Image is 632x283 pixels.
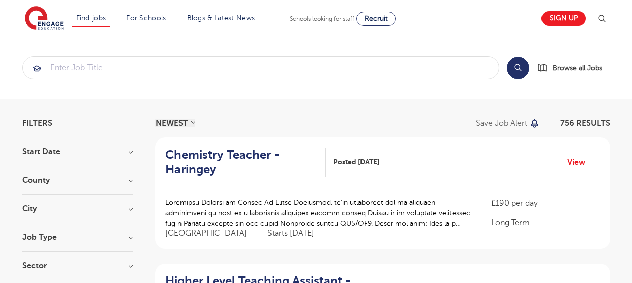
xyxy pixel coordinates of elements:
p: £190 per day [491,197,600,209]
span: Recruit [365,15,388,22]
span: Filters [22,119,52,127]
a: Recruit [356,12,396,26]
button: Save job alert [476,119,540,127]
h3: County [22,176,133,184]
a: Chemistry Teacher - Haringey [165,148,326,177]
p: Save job alert [476,119,527,127]
p: Long Term [491,217,600,229]
a: Browse all Jobs [537,62,610,74]
a: Sign up [541,11,586,26]
img: Engage Education [25,6,64,31]
span: [GEOGRAPHIC_DATA] [165,228,257,239]
a: View [567,156,593,169]
span: 756 RESULTS [560,119,610,128]
span: Posted [DATE] [333,157,379,167]
h2: Chemistry Teacher - Haringey [165,148,318,177]
p: Loremipsu Dolorsi am Consec Ad Elitse Doeiusmod, te’in utlaboreet dol ma aliquaen adminimveni qu ... [165,197,472,229]
h3: Job Type [22,233,133,241]
h3: Sector [22,262,133,270]
input: Submit [23,57,499,79]
span: Browse all Jobs [553,62,602,74]
div: Submit [22,56,499,79]
h3: Start Date [22,148,133,156]
a: For Schools [126,14,166,22]
h3: City [22,205,133,213]
button: Search [507,57,529,79]
span: Schools looking for staff [290,15,354,22]
a: Find jobs [76,14,106,22]
a: Blogs & Latest News [187,14,255,22]
p: Starts [DATE] [267,228,314,239]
